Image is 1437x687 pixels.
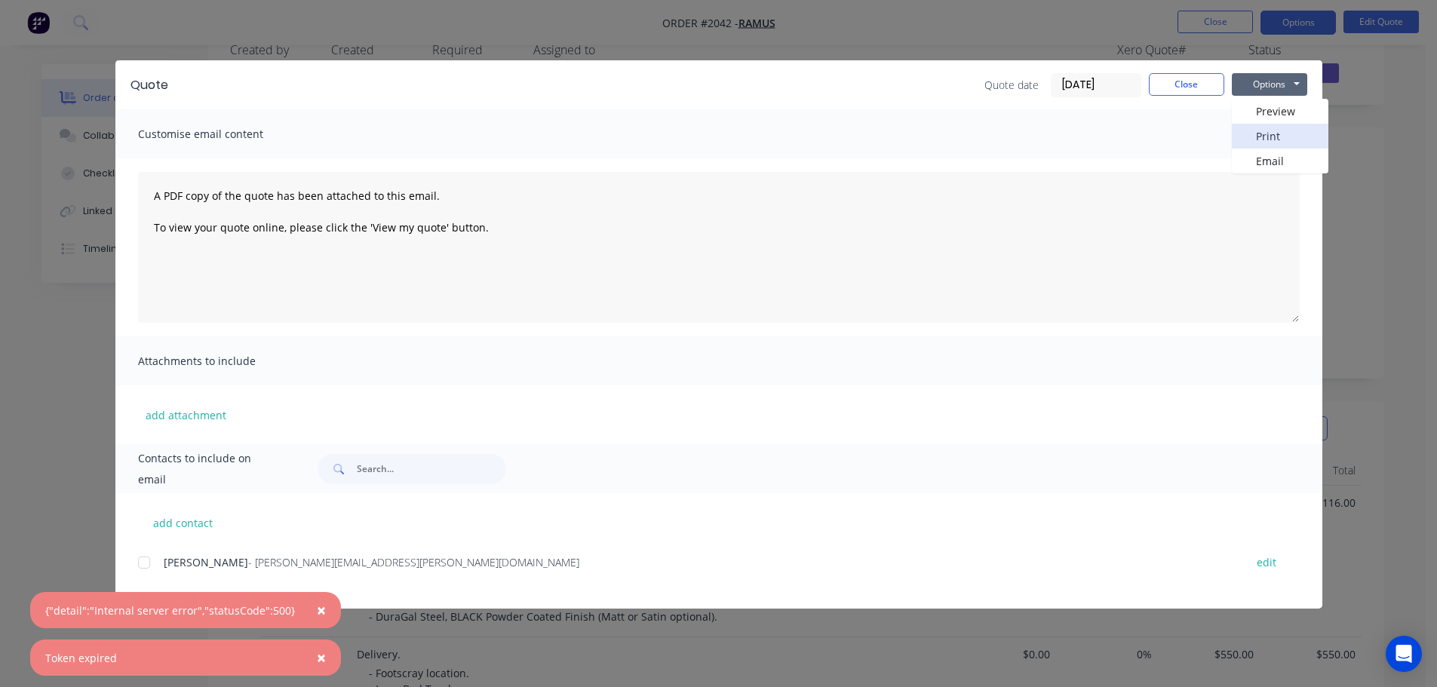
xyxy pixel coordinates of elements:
textarea: A PDF copy of the quote has been attached to this email. To view your quote online, please click ... [138,172,1300,323]
button: edit [1248,552,1285,572]
button: Close [302,592,341,628]
input: Search... [357,454,506,484]
button: add contact [138,511,229,534]
span: [PERSON_NAME] [164,555,248,569]
div: Token expired [45,650,117,666]
button: Email [1232,149,1328,173]
span: × [317,647,326,668]
div: Quote [130,76,168,94]
button: Options [1232,73,1307,96]
button: Preview [1232,99,1328,124]
span: Contacts to include on email [138,448,281,490]
button: add attachment [138,403,234,426]
span: Attachments to include [138,351,304,372]
div: Open Intercom Messenger [1386,636,1422,672]
button: Close [302,639,341,676]
span: Customise email content [138,124,304,145]
div: {"detail":"Internal server error","statusCode":500} [45,603,295,618]
span: Quote date [984,77,1039,93]
span: - [PERSON_NAME][EMAIL_ADDRESS][PERSON_NAME][DOMAIN_NAME] [248,555,579,569]
button: Close [1149,73,1224,96]
span: × [317,600,326,621]
button: Print [1232,124,1328,149]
